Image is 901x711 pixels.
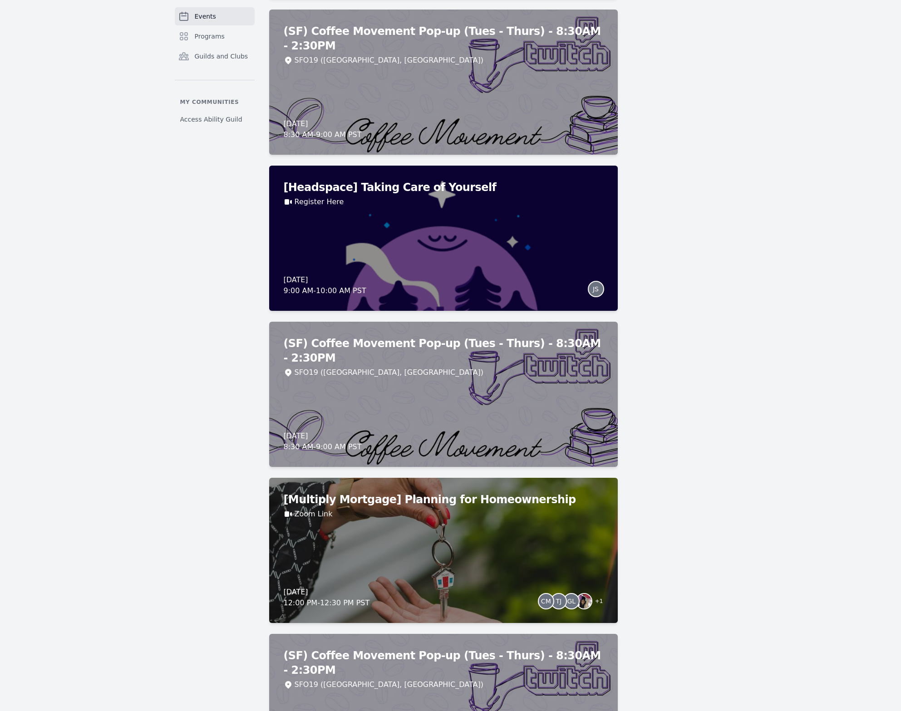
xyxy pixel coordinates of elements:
[175,98,255,106] p: My communities
[556,598,561,604] span: TJ
[175,27,255,45] a: Programs
[295,55,483,66] div: SFO19 ([GEOGRAPHIC_DATA], [GEOGRAPHIC_DATA])
[284,492,603,507] h2: [Multiply Mortgage] Planning for Homeownership
[175,111,255,127] a: Access Ability Guild
[284,587,370,608] div: [DATE] 12:00 PM - 12:30 PM PST
[284,648,603,677] h2: (SF) Coffee Movement Pop-up (Tues - Thurs) - 8:30AM - 2:30PM
[593,286,599,292] span: JS
[284,431,362,452] div: [DATE] 8:30 AM - 9:00 AM PST
[295,509,333,520] a: Zoom Link
[269,166,618,311] a: [Headspace] Taking Care of YourselfRegister Here[DATE]9:00 AM-10:00 AM PSTJS
[269,478,618,623] a: [Multiply Mortgage] Planning for HomeownershipZoom Link[DATE]12:00 PM-12:30 PM PSTCMTJGL+1
[284,180,603,195] h2: [Headspace] Taking Care of Yourself
[541,598,551,604] span: CM
[175,47,255,65] a: Guilds and Clubs
[175,7,255,127] nav: Sidebar
[590,596,603,608] span: + 1
[295,196,344,207] a: Register Here
[295,679,483,690] div: SFO19 ([GEOGRAPHIC_DATA], [GEOGRAPHIC_DATA])
[180,115,242,124] span: Access Ability Guild
[284,24,603,53] h2: (SF) Coffee Movement Pop-up (Tues - Thurs) - 8:30AM - 2:30PM
[269,322,618,467] a: (SF) Coffee Movement Pop-up (Tues - Thurs) - 8:30AM - 2:30PMSFO19 ([GEOGRAPHIC_DATA], [GEOGRAPHIC...
[284,336,603,365] h2: (SF) Coffee Movement Pop-up (Tues - Thurs) - 8:30AM - 2:30PM
[195,52,248,61] span: Guilds and Clubs
[195,12,216,21] span: Events
[195,32,225,41] span: Programs
[269,10,618,155] a: (SF) Coffee Movement Pop-up (Tues - Thurs) - 8:30AM - 2:30PMSFO19 ([GEOGRAPHIC_DATA], [GEOGRAPHIC...
[295,367,483,378] div: SFO19 ([GEOGRAPHIC_DATA], [GEOGRAPHIC_DATA])
[567,598,576,604] span: GL
[284,118,362,140] div: [DATE] 8:30 AM - 9:00 AM PST
[175,7,255,25] a: Events
[284,275,366,296] div: [DATE] 9:00 AM - 10:00 AM PST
